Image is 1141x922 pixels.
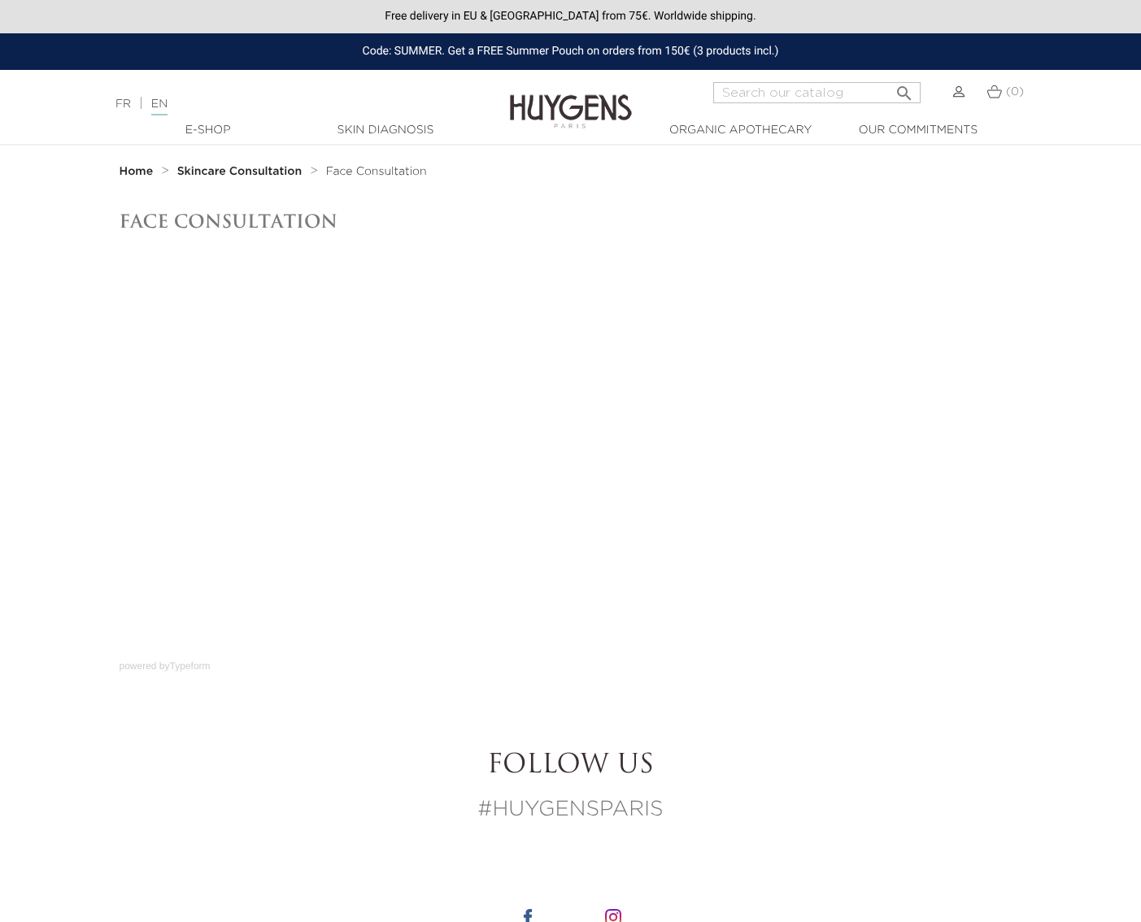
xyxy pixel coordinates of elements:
a: EN [151,98,168,115]
a: Our commitments [837,122,999,139]
input: Search [713,82,921,103]
iframe: typeform-embed [120,248,1022,655]
strong: Home [120,166,154,177]
a: Face Consultation [326,165,427,178]
img: Huygens [510,68,632,131]
a: Typeform [170,660,211,672]
span: (0) [1006,86,1024,98]
h1: Face Consultation [120,211,1022,232]
a: Home [120,165,157,178]
a: Skincare Consultation [177,165,306,178]
div: powered by [120,655,1022,673]
button:  [890,77,919,99]
span: Face Consultation [326,166,427,177]
a: E-Shop [127,122,290,139]
a: FR [115,98,131,110]
i:  [895,79,914,98]
strong: Skincare Consultation [177,166,302,177]
div: | [107,94,464,114]
a: Organic Apothecary [660,122,822,139]
a: Skin Diagnosis [304,122,467,139]
h2: Follow us [120,750,1022,781]
p: #HUYGENSPARIS [120,794,1022,826]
